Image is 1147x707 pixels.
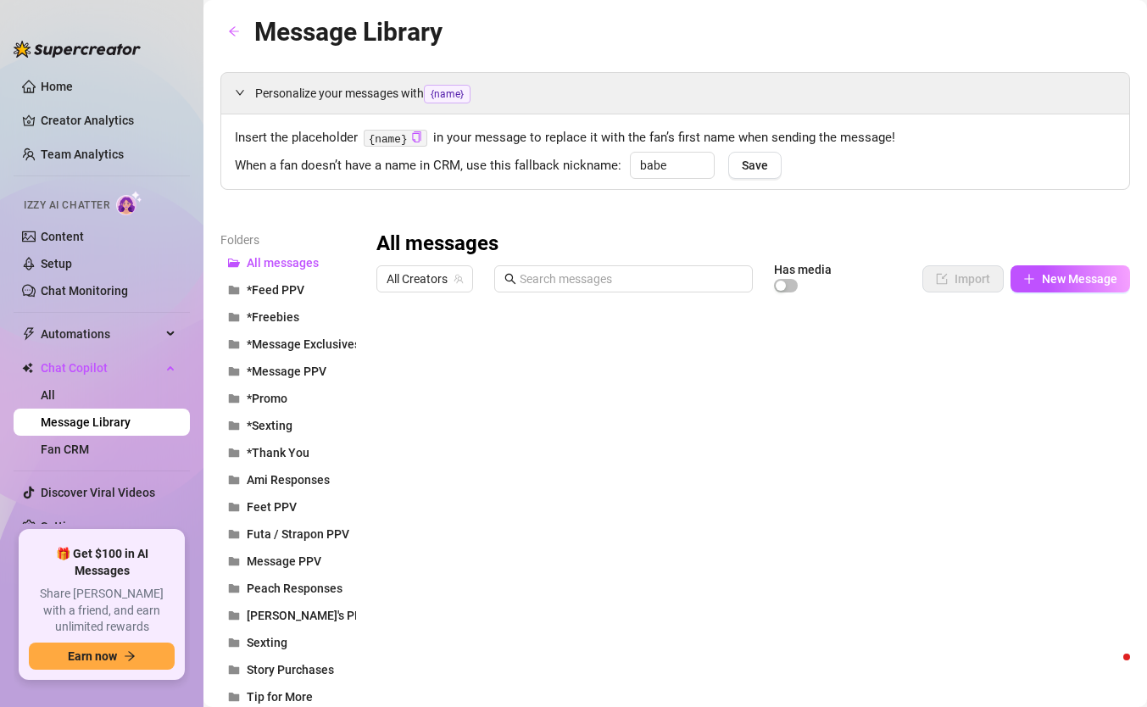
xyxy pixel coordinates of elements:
[228,447,240,459] span: folder
[22,327,36,341] span: thunderbolt
[247,690,313,704] span: Tip for More
[41,354,161,381] span: Chat Copilot
[220,602,356,629] button: [PERSON_NAME]'s PPV Messages
[228,610,240,621] span: folder
[41,415,131,429] a: Message Library
[254,12,443,52] article: Message Library
[220,521,356,548] button: Futa / Strapon PPV
[41,80,73,93] a: Home
[220,331,356,358] button: *Message Exclusives
[220,276,356,303] button: *Feed PPV
[247,392,287,405] span: *Promo
[41,257,72,270] a: Setup
[24,198,109,214] span: Izzy AI Chatter
[235,128,1116,148] span: Insert the placeholder in your message to replace it with the fan’s first name when sending the m...
[220,656,356,683] button: Story Purchases
[387,266,463,292] span: All Creators
[220,385,356,412] button: *Promo
[41,230,84,243] a: Content
[220,249,356,276] button: All messages
[376,231,498,258] h3: All messages
[247,256,319,270] span: All messages
[411,131,422,142] span: copy
[1042,272,1117,286] span: New Message
[247,283,304,297] span: *Feed PPV
[220,629,356,656] button: Sexting
[116,191,142,215] img: AI Chatter
[41,520,86,533] a: Settings
[41,284,128,298] a: Chat Monitoring
[424,85,470,103] span: {name}
[247,419,292,432] span: *Sexting
[124,650,136,662] span: arrow-right
[41,486,155,499] a: Discover Viral Videos
[411,131,422,144] button: Click to Copy
[247,310,299,324] span: *Freebies
[247,636,287,649] span: Sexting
[922,265,1004,292] button: Import
[220,548,356,575] button: Message PPV
[247,663,334,676] span: Story Purchases
[41,320,161,348] span: Automations
[228,257,240,269] span: folder-open
[228,664,240,676] span: folder
[228,582,240,594] span: folder
[247,337,360,351] span: *Message Exclusives
[228,392,240,404] span: folder
[41,443,89,456] a: Fan CRM
[454,274,464,284] span: team
[520,270,743,288] input: Search messages
[228,338,240,350] span: folder
[220,466,356,493] button: Ami Responses
[220,493,356,521] button: Feet PPV
[29,546,175,579] span: 🎁 Get $100 in AI Messages
[41,388,55,402] a: All
[228,25,240,37] span: arrow-left
[228,420,240,431] span: folder
[235,87,245,97] span: expanded
[29,643,175,670] button: Earn nowarrow-right
[247,609,427,622] span: [PERSON_NAME]'s PPV Messages
[1023,273,1035,285] span: plus
[228,365,240,377] span: folder
[247,473,330,487] span: Ami Responses
[228,637,240,649] span: folder
[235,156,621,176] span: When a fan doesn’t have a name in CRM, use this fallback nickname:
[41,107,176,134] a: Creator Analytics
[220,575,356,602] button: Peach Responses
[247,365,326,378] span: *Message PPV
[228,474,240,486] span: folder
[228,691,240,703] span: folder
[228,284,240,296] span: folder
[728,152,782,179] button: Save
[41,148,124,161] a: Team Analytics
[220,231,356,249] article: Folders
[504,273,516,285] span: search
[220,303,356,331] button: *Freebies
[228,311,240,323] span: folder
[221,73,1129,114] div: Personalize your messages with{name}
[228,528,240,540] span: folder
[247,446,309,459] span: *Thank You
[1011,265,1130,292] button: New Message
[742,159,768,172] span: Save
[68,649,117,663] span: Earn now
[22,362,33,374] img: Chat Copilot
[220,439,356,466] button: *Thank You
[247,582,342,595] span: Peach Responses
[228,555,240,567] span: folder
[14,41,141,58] img: logo-BBDzfeDw.svg
[774,264,832,275] article: Has media
[220,358,356,385] button: *Message PPV
[220,412,356,439] button: *Sexting
[247,527,349,541] span: Futa / Strapon PPV
[255,84,1116,103] span: Personalize your messages with
[364,130,427,148] code: {name}
[29,586,175,636] span: Share [PERSON_NAME] with a friend, and earn unlimited rewards
[247,554,321,568] span: Message PPV
[247,500,297,514] span: Feet PPV
[1089,649,1130,690] iframe: Intercom live chat
[228,501,240,513] span: folder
